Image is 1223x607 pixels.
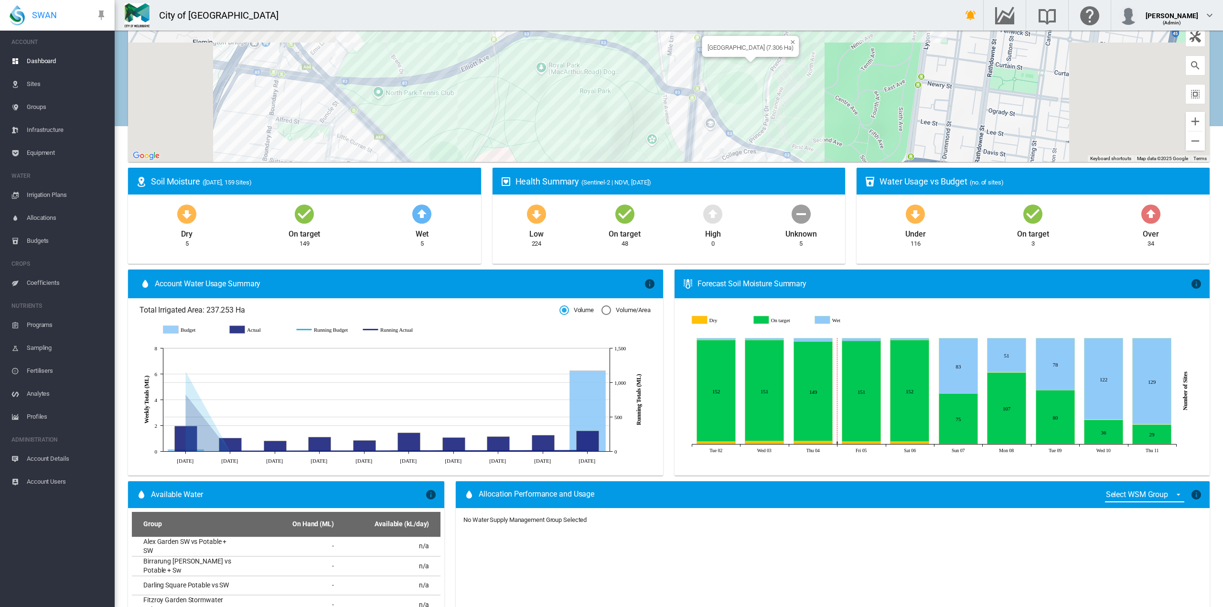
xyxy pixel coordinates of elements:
[701,202,724,225] md-icon: icon-arrow-up-bold-circle
[601,306,651,315] md-radio-button: Volume/Area
[363,325,420,334] g: Running Actual
[407,449,410,453] circle: Running Actual 7 Aug 5.29
[362,449,366,453] circle: Running Actual 31 Jul 3.84
[570,371,606,452] g: Budget 4 Sept 6.26
[132,556,235,575] td: Birrarung [PERSON_NAME] vs Potable + Sw
[238,581,333,590] div: -
[939,394,978,444] g: On target Sep 07, 2025 75
[27,141,107,164] span: Equipment
[155,371,158,377] tspan: 6
[965,10,976,21] md-icon: icon-bell-ring
[297,325,354,334] g: Running Budget
[581,179,651,186] span: (Sentinel-2 | NDVI, [DATE])
[489,458,506,464] tspan: [DATE]
[890,442,929,444] g: Dry Sep 06, 2025 4
[338,512,440,537] th: Available (kL/day)
[697,340,736,442] g: On target Sep 02, 2025 152
[420,239,424,248] div: 5
[614,380,626,386] tspan: 1,000
[139,305,559,315] span: Total Irrigated Area: 237.253 Ha
[487,437,510,452] g: Actual 21 Aug 1.14
[534,458,551,464] tspan: [DATE]
[342,562,429,571] div: n/a
[842,338,881,341] g: Wet Sep 05, 2025 4
[999,448,1014,453] tspan: Mon 08
[515,175,838,187] div: Health Summary
[585,449,589,453] circle: Running Actual 4 Sept 10.38
[175,426,197,452] g: Actual 3 Jul 1.96
[235,512,337,537] th: On Hand (ML)
[27,229,107,252] span: Budgets
[416,225,429,239] div: Wet
[27,119,107,141] span: Infrastructure
[559,306,594,315] md-radio-button: Volume
[1190,88,1201,100] md-icon: icon-select-all
[794,441,833,444] g: Dry Sep 04, 2025 5
[96,10,107,21] md-icon: icon-pin
[238,542,333,551] div: -
[203,179,252,186] span: ([DATE], 159 Sites)
[1105,488,1184,502] md-select: {{'ALLOCATION.SELECT_GROUP' | i18next}}
[911,239,921,248] div: 116
[27,96,107,119] span: Groups
[1133,338,1171,424] g: Wet Sep 11, 2025 129
[842,341,881,442] g: On target Sep 05, 2025 151
[151,489,203,500] span: Available Water
[11,34,107,50] span: ACCOUNT
[1139,202,1162,225] md-icon: icon-arrow-up-bold-circle
[614,414,622,420] tspan: 500
[904,202,927,225] md-icon: icon-arrow-down-bold-circle
[1036,10,1059,21] md-icon: Search the knowledge base
[1017,225,1049,239] div: On target
[27,359,107,382] span: Fertilisers
[342,542,429,551] div: n/a
[794,342,833,441] g: On target Sep 04, 2025 149
[355,458,372,464] tspan: [DATE]
[1133,425,1171,444] g: On target Sep 11, 2025 29
[541,449,545,453] circle: Running Actual 28 Aug 8.79
[230,325,287,334] g: Actual
[425,489,437,500] md-icon: icon-information
[609,225,640,239] div: On target
[155,423,157,429] tspan: 2
[228,449,232,453] circle: Running Actual 10 Jul 1.04
[238,562,333,571] div: -
[1186,56,1205,75] button: icon-magnify
[159,9,288,22] div: City of [GEOGRAPHIC_DATA]
[785,225,816,239] div: Unknown
[151,175,473,187] div: Soil Moisture
[27,470,107,493] span: Account Users
[27,336,107,359] span: Sampling
[1084,420,1123,444] g: On target Sep 10, 2025 36
[11,168,107,184] span: WATER
[697,279,1191,289] div: Forecast Soil Moisture Summary
[1021,202,1044,225] md-icon: icon-checkbox-marked-circle
[635,374,642,425] tspan: Running Totals (ML)
[136,489,147,500] md-icon: icon-water
[27,447,107,470] span: Account Details
[221,458,238,464] tspan: [DATE]
[289,225,320,239] div: On target
[177,458,193,464] tspan: [DATE]
[1182,371,1189,410] tspan: Number of Sites
[711,239,715,248] div: 0
[354,441,376,452] g: Actual 31 Jul 0.87
[890,340,929,442] g: On target Sep 06, 2025 152
[614,449,617,455] tspan: 0
[1204,10,1215,21] md-icon: icon-chevron-down
[1096,448,1111,453] tspan: Wed 10
[880,175,1202,187] div: Water Usage vs Budget
[130,150,162,162] a: Open this area in Google Maps (opens a new window)
[130,150,162,162] img: Google
[754,316,809,325] g: On target
[864,176,876,187] md-icon: icon-cup-water
[532,239,542,248] div: 224
[939,338,978,394] g: Wet Sep 07, 2025 83
[479,489,594,500] span: Allocation Performance and Usage
[529,225,544,239] div: Low
[11,256,107,271] span: CROPS
[856,448,867,453] tspan: Fri 05
[27,50,107,73] span: Dashboard
[168,450,204,452] g: Budget 3 Jul 0.15
[185,239,189,248] div: 5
